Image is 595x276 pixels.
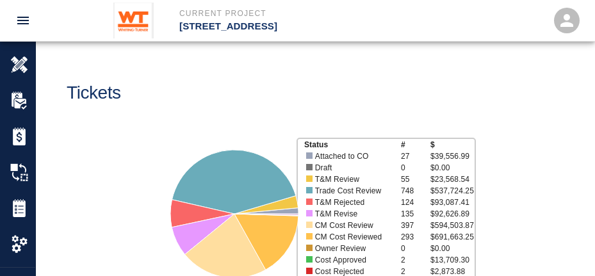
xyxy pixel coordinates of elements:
p: 748 [401,185,430,197]
p: $537,724.25 [430,185,475,197]
p: Attached to CO [315,150,393,162]
p: $594,503.87 [430,220,475,231]
p: 397 [401,220,430,231]
p: 293 [401,231,430,243]
img: Whiting-Turner [113,3,154,38]
p: Current Project [179,8,367,19]
p: 0 [401,243,430,254]
p: T&M Rejected [315,197,393,208]
p: Trade Cost Review [315,185,393,197]
p: # [401,139,430,150]
p: $0.00 [430,243,475,254]
p: $13,709.30 [430,254,475,266]
p: $ [430,139,475,150]
p: CM Cost Review [315,220,393,231]
p: Owner Review [315,243,393,254]
p: 55 [401,174,430,185]
p: $39,556.99 [430,150,475,162]
p: Draft [315,162,393,174]
p: T&M Revise [315,208,393,220]
p: $23,568.54 [430,174,475,185]
p: [STREET_ADDRESS] [179,19,367,34]
p: 124 [401,197,430,208]
p: 2 [401,254,430,266]
p: 27 [401,150,430,162]
iframe: Chat Widget [531,215,595,276]
p: Status [304,139,401,150]
p: $93,087.41 [430,197,475,208]
p: $691,663.25 [430,231,475,243]
h1: Tickets [67,83,121,104]
p: 135 [401,208,430,220]
button: open drawer [8,5,38,36]
p: $92,626.89 [430,208,475,220]
p: T&M Review [315,174,393,185]
p: $0.00 [430,162,475,174]
p: CM Cost Reviewed [315,231,393,243]
p: Cost Approved [315,254,393,266]
p: 0 [401,162,430,174]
